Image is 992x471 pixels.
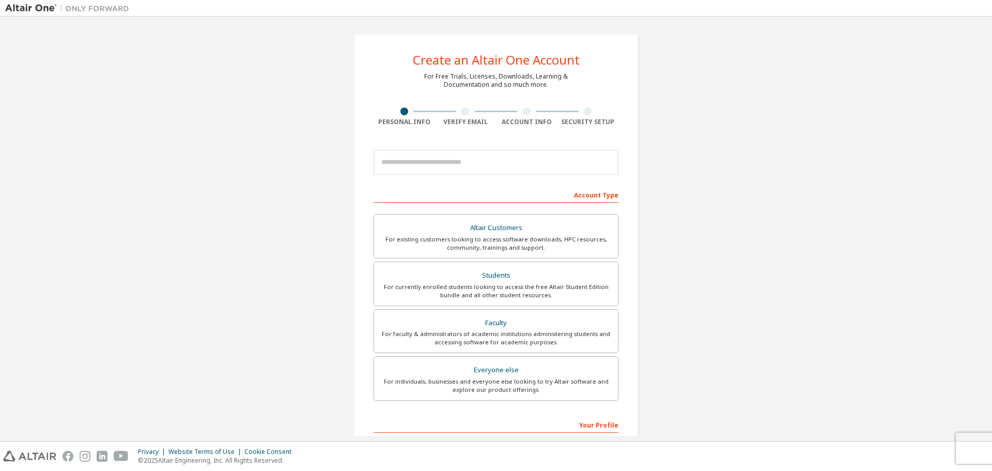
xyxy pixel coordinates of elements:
[114,451,129,462] img: youtube.svg
[97,451,107,462] img: linkedin.svg
[496,118,557,126] div: Account Info
[380,330,612,346] div: For faculty & administrators of academic institutions administering students and accessing softwa...
[138,448,168,456] div: Privacy
[557,118,619,126] div: Security Setup
[380,316,612,330] div: Faculty
[424,72,568,89] div: For Free Trials, Licenses, Downloads, Learning & Documentation and so much more.
[63,451,73,462] img: facebook.svg
[380,283,612,299] div: For currently enrolled students looking to access the free Altair Student Edition bundle and all ...
[380,268,612,283] div: Students
[244,448,298,456] div: Cookie Consent
[3,451,56,462] img: altair_logo.svg
[374,118,435,126] div: Personal Info
[374,416,618,433] div: Your Profile
[138,456,298,465] p: © 2025 Altair Engineering, Inc. All Rights Reserved.
[80,451,90,462] img: instagram.svg
[5,3,134,13] img: Altair One
[168,448,244,456] div: Website Terms of Use
[374,186,618,203] div: Account Type
[380,221,612,235] div: Altair Customers
[380,363,612,377] div: Everyone else
[413,54,580,66] div: Create an Altair One Account
[380,235,612,252] div: For existing customers looking to access software downloads, HPC resources, community, trainings ...
[380,377,612,394] div: For individuals, businesses and everyone else looking to try Altair software and explore our prod...
[435,118,497,126] div: Verify Email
